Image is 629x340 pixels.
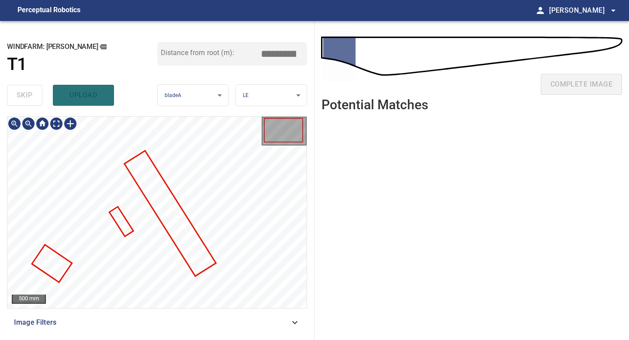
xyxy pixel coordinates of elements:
[7,117,21,131] div: Zoom in
[7,312,307,333] div: Image Filters
[14,317,290,328] span: Image Filters
[161,49,234,56] label: Distance from root (m):
[321,97,428,112] h2: Potential Matches
[546,2,619,19] button: [PERSON_NAME]
[21,117,35,131] div: Zoom out
[243,92,249,98] span: LE
[535,5,546,16] span: person
[549,4,619,17] span: [PERSON_NAME]
[7,42,157,52] h2: windfarm: [PERSON_NAME]
[165,92,182,98] span: bladeA
[608,5,619,16] span: arrow_drop_down
[236,84,307,107] div: LE
[98,42,108,52] button: copy message details
[158,84,228,107] div: bladeA
[49,117,63,131] div: Toggle full page
[7,54,27,75] h1: T1
[17,3,80,17] figcaption: Perceptual Robotics
[7,54,157,75] a: T1
[35,117,49,131] div: Go home
[63,117,77,131] div: Toggle selection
